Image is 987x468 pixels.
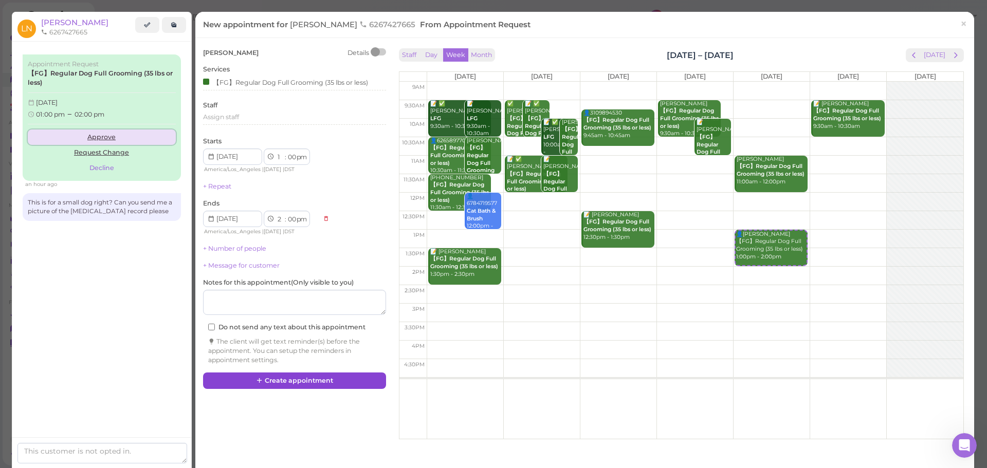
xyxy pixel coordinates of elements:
span: 09/11/2025 08:15am [25,181,57,188]
div: The client will get text reminder(s) before the appointment. You can setup the reminders in appoi... [208,337,381,365]
button: next [948,48,964,62]
span: 12pm [410,195,425,201]
b: 【FG】Regular Dog Full Grooming (35 lbs or less) [813,107,881,122]
label: Notes for this appointment ( Only visible to you ) [203,278,354,287]
span: 6267427665 [359,20,417,29]
span: 12:30pm [403,213,425,220]
label: 【FG】Regular Dog Full Grooming (35 lbs or less) [28,69,176,87]
b: 【FG】Regular Dog Full Grooming (35 lbs or less) [507,115,535,159]
b: 【FG】Regular Dog Full Grooming (35 lbs or less) [467,144,495,189]
span: 4:30pm [404,361,425,368]
span: 11:30am [404,176,425,183]
div: This is for a small dog right? Can you send me a picture of the [MEDICAL_DATA] record please [23,193,181,221]
div: | | [203,227,318,236]
span: 11am [411,158,425,164]
button: prev [906,48,922,62]
span: 10am [410,121,425,127]
div: 📝 [PERSON_NAME] 11:00am - 12:00pm [543,156,578,231]
iframe: Intercom live chat [952,433,977,458]
div: [PERSON_NAME] 9:30am - 10:30am [660,100,721,138]
span: 4pm [412,343,425,349]
b: 【FG】Regular Dog Full Grooming (35 lbs or less) [543,171,571,215]
span: America/Los_Angeles [204,166,261,173]
span: DST [284,228,295,235]
b: LFG [543,134,554,140]
div: [PERSON_NAME] 10:30am - 11:30am [466,137,501,205]
div: 👤6265897705 10:30am - 11:30am [430,137,491,175]
b: 【FG】Regular Dog Full Grooming (35 lbs or less) [525,115,553,159]
a: Approve [28,129,176,145]
span: [PERSON_NAME] [203,49,259,57]
button: Create appointment [203,372,386,389]
span: 02:00 pm [75,110,104,118]
span: 9:30am [405,102,425,109]
div: 👤[PERSON_NAME] 【FG】Regular Dog Full Grooming (35 lbs or less) 1:00pm - 2:00pm [736,231,807,261]
span: 1pm [413,232,425,238]
b: 【FG】Regular Dog Full Grooming (35 lbs or less) [697,134,724,178]
label: Staff [203,101,217,110]
div: 【FG】Regular Dog Full Grooming (35 lbs or less) [203,77,368,87]
span: America/Los_Angeles [204,228,261,235]
div: 📝 ✅ [PERSON_NAME] 9:30am - 10:30am [524,100,549,176]
a: + Number of people [203,245,266,252]
div: ✅ [PERSON_NAME] 9:30am - 10:30am [506,100,531,176]
input: Do not send any text about this appointment [208,324,215,330]
b: 【FG】Regular Dog Full Grooming (35 lbs or less) [430,144,489,166]
b: 【FG】Regular Dog Full Grooming (35 lbs or less) [507,171,565,192]
button: [DATE] [921,48,948,62]
button: Week [443,48,468,62]
button: Month [468,48,495,62]
li: 6267427665 [39,28,90,37]
b: 【FG】Regular Dog Full Grooming (35 lbs or less) [430,255,498,270]
span: [DATE] [837,72,859,80]
div: 👤6784719577 12:00pm - 1:00pm [466,193,501,238]
a: [PERSON_NAME] [41,17,108,27]
span: 1:30pm [406,250,425,257]
span: [DATE] [761,72,782,80]
div: 📝 ✅ [PERSON_NAME] 10:00am - 11:00am [543,119,568,164]
a: + Repeat [203,182,231,190]
span: [DATE] [454,72,476,80]
span: [DATE] [264,228,281,235]
span: Assign staff [203,113,239,121]
label: Do not send any text about this appointment [208,323,365,332]
div: 📝 ✅ [PERSON_NAME] 9:30am - 10:30am [430,100,491,130]
div: Appointment Request [28,60,176,69]
a: + Message for customer [203,261,280,269]
span: 01:00 pm [36,110,66,118]
span: [DATE] [608,72,629,80]
span: 3pm [412,306,425,312]
div: [PERSON_NAME] 10:00am - 11:00am [561,119,578,209]
span: [DATE] [684,72,706,80]
a: Request Change [28,145,176,160]
b: 【FG】Regular Dog Full Grooming (35 lbs or less) [562,126,590,185]
label: Starts [203,137,222,146]
b: 【FG】Regular Dog Full Grooming (35 lbs or less) [583,218,651,233]
span: 10:30am [402,139,425,146]
span: 2pm [412,269,425,275]
div: 👤3109894530 9:45am - 10:45am [583,109,654,140]
span: 2:30pm [405,287,425,294]
span: LN [17,20,36,38]
b: 【FG】Regular Dog Full Grooming (35 lbs or less) [660,107,719,129]
b: 【FG】Regular Dog Full Grooming (35 lbs or less) [430,181,489,203]
span: [DATE] [531,72,553,80]
label: Services [203,65,230,74]
div: 📝 [PERSON_NAME] 1:30pm - 2:30pm [430,248,501,278]
div: 📝 [PERSON_NAME] 10:00am - 11:00am [696,119,731,194]
div: 📝 [PERSON_NAME] 12:30pm - 1:30pm [583,211,654,241]
div: 📝 ✅ [PERSON_NAME] 11:00am - 12:00pm [506,156,568,201]
b: 【FG】Regular Dog Full Grooming (35 lbs or less) [583,117,651,131]
button: Decline [28,160,176,176]
span: × [960,16,967,31]
span: DST [284,166,295,173]
div: | | [203,165,318,174]
b: Cat Bath & Brush [467,208,496,222]
button: Staff [399,48,419,62]
span: 9am [412,84,425,90]
label: Ends [203,199,220,208]
span: New appointment for From Appointment Request [203,20,531,29]
h2: [DATE] – [DATE] [667,49,734,61]
span: [DATE] [264,166,281,173]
